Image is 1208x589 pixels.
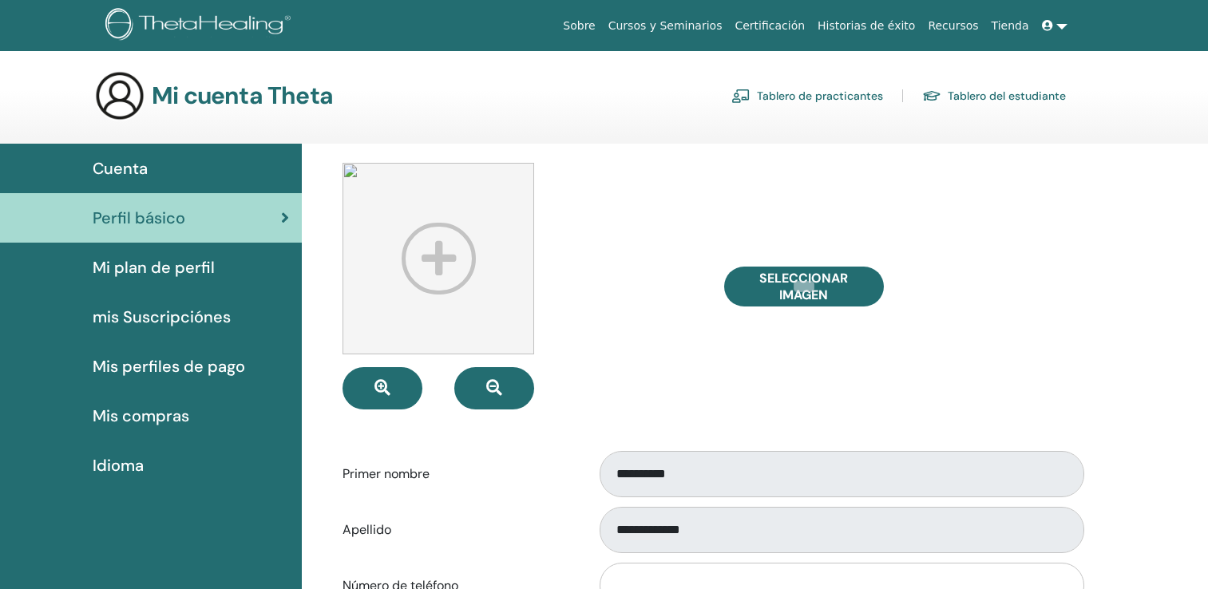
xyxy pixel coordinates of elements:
[93,354,245,378] span: Mis perfiles de pago
[105,8,296,44] img: logo.png
[811,11,921,41] a: Historias de éxito
[731,83,883,109] a: Tablero de practicantes
[93,206,185,230] span: Perfil básico
[331,515,584,545] label: Apellido
[985,11,1036,41] a: Tienda
[921,11,984,41] a: Recursos
[93,255,215,279] span: Mi plan de perfil
[731,89,751,103] img: chalkboard-teacher.svg
[602,11,729,41] a: Cursos y Seminarios
[331,459,584,489] label: Primer nombre
[93,453,144,477] span: Idioma
[794,281,814,292] input: Seleccionar imagen
[744,270,864,303] span: Seleccionar imagen
[94,70,145,121] img: generic-user-icon.jpg
[93,305,231,329] span: mis Suscripciónes
[152,81,333,110] h3: Mi cuenta Theta
[922,89,941,103] img: graduation-cap.svg
[93,156,148,180] span: Cuenta
[93,404,189,428] span: Mis compras
[343,163,534,354] img: profile
[556,11,601,41] a: Sobre
[922,83,1066,109] a: Tablero del estudiante
[728,11,811,41] a: Certificación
